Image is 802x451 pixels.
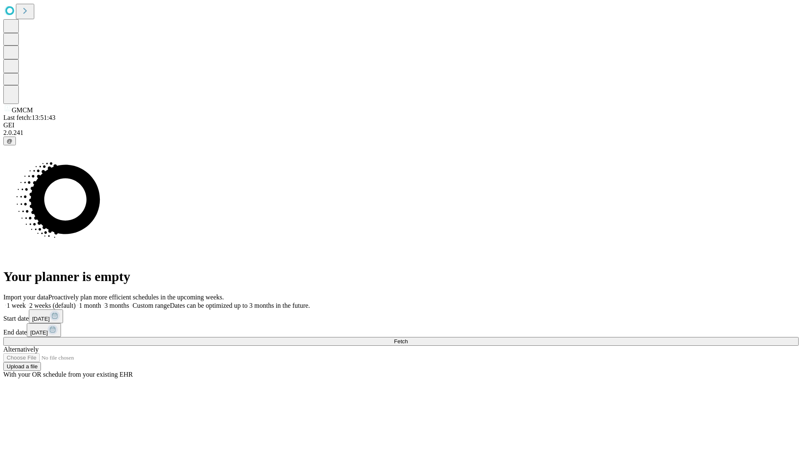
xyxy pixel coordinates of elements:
[3,269,799,284] h1: Your planner is empty
[32,316,50,322] span: [DATE]
[3,129,799,137] div: 2.0.241
[3,337,799,346] button: Fetch
[12,106,33,114] span: GMCM
[7,138,13,144] span: @
[3,371,133,378] span: With your OR schedule from your existing EHR
[48,294,224,301] span: Proactively plan more efficient schedules in the upcoming weeks.
[3,323,799,337] div: End date
[3,137,16,145] button: @
[3,114,56,121] span: Last fetch: 13:51:43
[3,362,41,371] button: Upload a file
[3,346,38,353] span: Alternatively
[104,302,129,309] span: 3 months
[29,302,76,309] span: 2 weeks (default)
[170,302,310,309] span: Dates can be optimized up to 3 months in the future.
[7,302,26,309] span: 1 week
[30,329,48,336] span: [DATE]
[394,338,408,345] span: Fetch
[3,309,799,323] div: Start date
[3,122,799,129] div: GEI
[79,302,101,309] span: 1 month
[27,323,61,337] button: [DATE]
[132,302,170,309] span: Custom range
[3,294,48,301] span: Import your data
[29,309,63,323] button: [DATE]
